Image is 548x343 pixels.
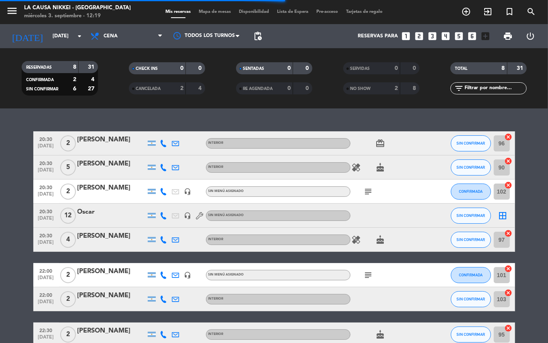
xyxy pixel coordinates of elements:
span: [DATE] [36,192,56,201]
span: RESERVADAS [26,65,52,69]
span: 20:30 [36,206,56,216]
span: 2 [60,135,76,151]
strong: 4 [198,86,203,91]
i: arrow_drop_down [75,31,84,41]
span: print [503,31,513,41]
strong: 0 [395,65,398,71]
span: SIN CONFIRMAR [26,87,59,91]
strong: 31 [517,65,525,71]
span: 2 [60,267,76,283]
div: LOG OUT [519,24,542,48]
strong: 2 [395,86,398,91]
span: Reservas para [358,33,398,39]
i: subject [364,187,373,196]
span: Sin menú asignado [208,214,244,217]
span: CANCELADA [136,87,161,91]
i: add_circle_outline [461,7,471,16]
div: La Causa Nikkei - [GEOGRAPHIC_DATA] [24,4,131,12]
strong: 8 [502,65,505,71]
i: headset_mic [184,272,191,279]
strong: 4 [91,77,96,82]
i: menu [6,5,18,17]
span: 20:30 [36,158,56,167]
input: Filtrar por nombre... [464,84,526,93]
i: cake [376,330,385,339]
i: healing [352,235,361,245]
i: headset_mic [184,188,191,195]
span: NO SHOW [350,87,371,91]
span: Lista de Espera [273,10,312,14]
i: card_giftcard [376,139,385,148]
i: power_settings_new [526,31,536,41]
button: CONFIRMADA [451,184,491,200]
i: cancel [505,289,513,297]
span: SIN CONFIRMAR [456,332,485,337]
span: CONFIRMADA [459,273,483,277]
strong: 0 [198,65,203,71]
i: add_box [481,31,491,41]
span: 2 [60,291,76,307]
div: [PERSON_NAME] [77,183,146,193]
strong: 8 [73,64,76,70]
strong: 0 [287,65,291,71]
strong: 6 [73,86,76,92]
span: pending_actions [253,31,263,41]
span: SIN CONFIRMAR [456,141,485,145]
span: Mis reservas [161,10,195,14]
i: cake [376,235,385,245]
span: Cena [104,33,118,39]
span: INTERIOR [208,165,224,169]
span: [DATE] [36,240,56,249]
span: Disponibilidad [235,10,273,14]
strong: 8 [413,86,418,91]
i: looks_4 [441,31,451,41]
i: search [526,7,536,16]
span: CONFIRMADA [26,78,54,82]
button: SIN CONFIRMAR [451,327,491,343]
button: SIN CONFIRMAR [451,159,491,176]
button: menu [6,5,18,20]
span: SERVIDAS [350,67,370,71]
div: [PERSON_NAME] [77,266,146,277]
button: SIN CONFIRMAR [451,232,491,248]
div: miércoles 3. septiembre - 12:19 [24,12,131,20]
i: looks_5 [454,31,464,41]
div: [PERSON_NAME] [77,231,146,241]
i: subject [364,270,373,280]
i: cancel [505,265,513,273]
i: looks_two [414,31,425,41]
span: Sin menú asignado [208,273,244,276]
i: cake [376,163,385,172]
div: [PERSON_NAME] [77,159,146,169]
i: cancel [505,133,513,141]
span: Tarjetas de regalo [342,10,387,14]
span: SIN CONFIRMAR [456,165,485,169]
span: INTERIOR [208,141,224,145]
button: CONFIRMADA [451,267,491,283]
i: cancel [505,157,513,165]
i: [DATE] [6,27,49,45]
span: CONFIRMADA [459,189,483,194]
span: 2 [60,327,76,343]
span: [DATE] [36,299,56,308]
strong: 0 [180,65,183,71]
div: Oscar [77,207,146,217]
i: looks_6 [467,31,478,41]
span: [DATE] [36,275,56,284]
span: INTERIOR [208,297,224,300]
span: SIN CONFIRMAR [456,213,485,218]
strong: 2 [180,86,183,91]
span: SENTADAS [243,67,265,71]
span: 22:30 [36,325,56,335]
i: turned_in_not [505,7,514,16]
strong: 0 [306,86,310,91]
span: Pre-acceso [312,10,342,14]
div: [PERSON_NAME] [77,135,146,145]
i: healing [352,163,361,172]
span: [DATE] [36,143,56,153]
span: SIN CONFIRMAR [456,297,485,301]
span: SIN CONFIRMAR [456,237,485,242]
button: SIN CONFIRMAR [451,135,491,151]
div: [PERSON_NAME] [77,326,146,336]
span: 20:30 [36,231,56,240]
